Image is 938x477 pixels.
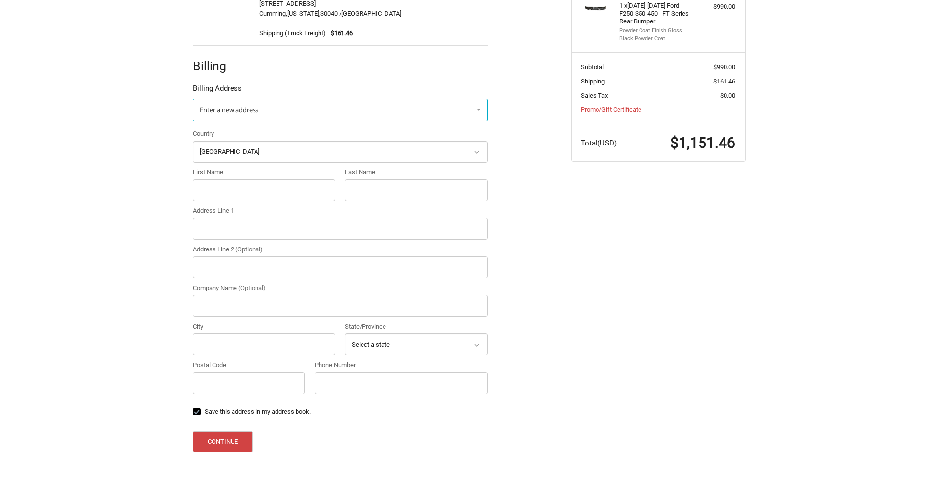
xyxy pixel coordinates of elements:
[345,322,488,332] label: State/Province
[287,10,320,17] span: [US_STATE],
[193,129,488,139] label: Country
[193,167,336,177] label: First Name
[345,167,488,177] label: Last Name
[581,63,604,71] span: Subtotal
[238,284,266,291] small: (Optional)
[889,430,938,477] iframe: Chat Widget
[193,245,488,254] label: Address Line 2
[315,360,488,370] label: Phone Number
[193,360,305,370] label: Postal Code
[193,322,336,332] label: City
[259,10,287,17] span: Cumming,
[670,134,735,151] span: $1,151.46
[326,28,353,38] span: $161.46
[200,105,258,114] span: Enter a new address
[581,92,608,99] span: Sales Tax
[697,2,735,12] div: $990.00
[713,63,735,71] span: $990.00
[193,83,242,99] legend: Billing Address
[720,92,735,99] span: $0.00
[713,78,735,85] span: $161.46
[193,283,488,293] label: Company Name
[581,139,617,147] span: Total (USD)
[235,246,263,253] small: (Optional)
[320,10,341,17] span: 30040 /
[581,106,641,113] a: Promo/Gift Certificate
[193,99,488,121] a: Enter or select a different address
[259,28,326,38] span: Shipping (Truck Freight)
[193,408,488,415] label: Save this address in my address book.
[193,59,250,74] h2: Billing
[193,431,253,452] button: Continue
[619,27,694,43] li: Powder Coat Finish Gloss Black Powder Coat
[341,10,401,17] span: [GEOGRAPHIC_DATA]
[619,2,694,26] h4: 1 x [DATE]-[DATE] Ford F250-350-450 - FT Series - Rear Bumper
[581,78,605,85] span: Shipping
[193,206,488,216] label: Address Line 1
